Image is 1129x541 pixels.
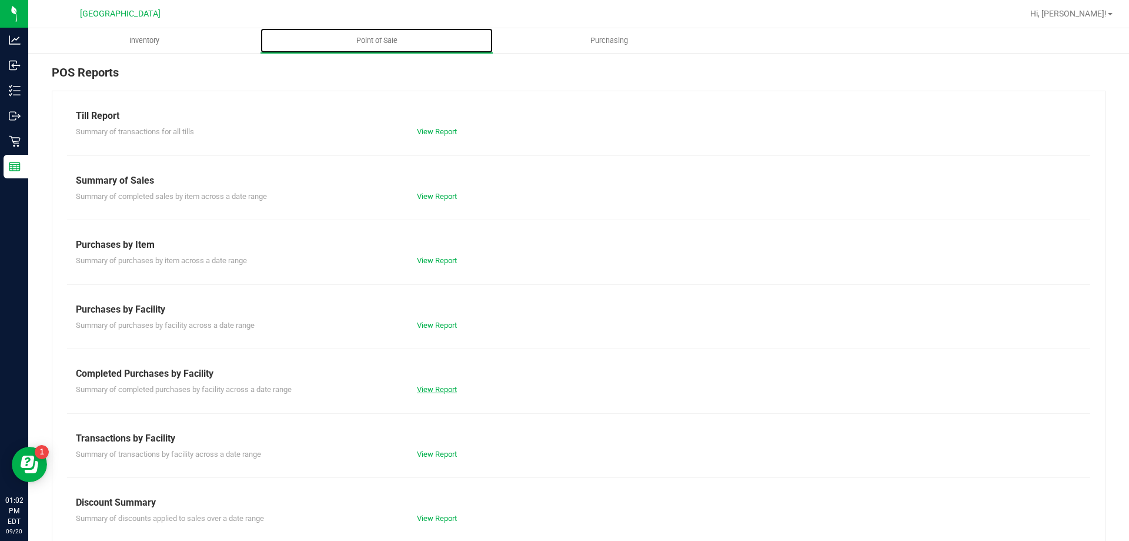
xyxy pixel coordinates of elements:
a: Purchasing [493,28,725,53]
inline-svg: Inventory [9,85,21,97]
span: Summary of transactions for all tills [76,127,194,136]
p: 09/20 [5,527,23,536]
inline-svg: Retail [9,135,21,147]
span: Summary of discounts applied to sales over a date range [76,514,264,523]
span: Hi, [PERSON_NAME]! [1030,9,1107,18]
div: Completed Purchases by Facility [76,367,1081,381]
span: Summary of completed purchases by facility across a date range [76,385,292,394]
inline-svg: Inbound [9,59,21,71]
iframe: Resource center unread badge [35,445,49,459]
span: [GEOGRAPHIC_DATA] [80,9,161,19]
a: View Report [417,450,457,459]
div: Summary of Sales [76,174,1081,188]
a: Inventory [28,28,260,53]
span: Purchasing [574,35,644,46]
a: View Report [417,514,457,523]
iframe: Resource center [12,447,47,482]
span: Summary of purchases by item across a date range [76,256,247,265]
div: Till Report [76,109,1081,123]
div: Purchases by Facility [76,303,1081,317]
span: Summary of transactions by facility across a date range [76,450,261,459]
inline-svg: Reports [9,161,21,172]
div: Transactions by Facility [76,432,1081,446]
a: View Report [417,385,457,394]
span: Summary of purchases by facility across a date range [76,321,255,330]
inline-svg: Outbound [9,110,21,122]
a: Point of Sale [260,28,493,53]
span: Summary of completed sales by item across a date range [76,192,267,201]
div: Purchases by Item [76,238,1081,252]
a: View Report [417,321,457,330]
span: Point of Sale [340,35,413,46]
div: Discount Summary [76,496,1081,510]
inline-svg: Analytics [9,34,21,46]
a: View Report [417,192,457,201]
span: Inventory [113,35,175,46]
div: POS Reports [52,64,1105,91]
a: View Report [417,256,457,265]
a: View Report [417,127,457,136]
p: 01:02 PM EDT [5,495,23,527]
